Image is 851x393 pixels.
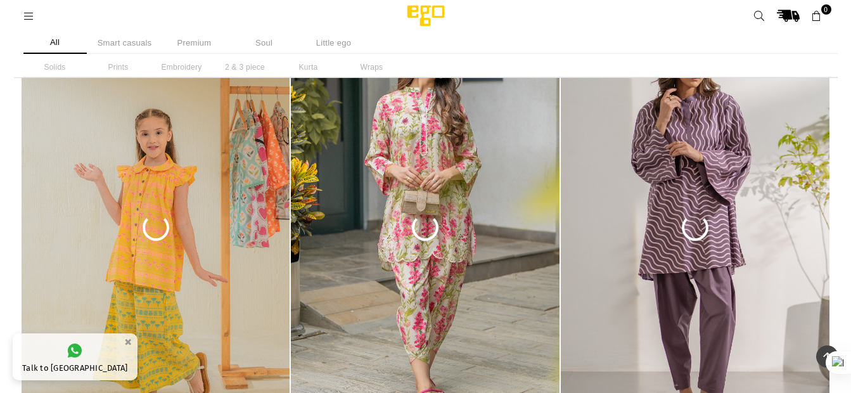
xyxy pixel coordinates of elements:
li: Embroidery [150,57,214,77]
a: 0 [805,4,828,27]
li: Premium [163,32,226,54]
li: Wraps [340,57,404,77]
li: Little ego [302,32,366,54]
li: Soul [233,32,296,54]
a: Search [748,4,771,27]
span: 0 [821,4,831,15]
li: Kurta [277,57,340,77]
li: All [23,32,87,54]
li: Solids [23,57,87,77]
a: Menu [18,11,41,20]
a: Talk to [GEOGRAPHIC_DATA] [13,333,138,380]
button: × [120,332,136,352]
li: Prints [87,57,150,77]
li: 2 & 3 piece [214,57,277,77]
li: Smart casuals [93,32,157,54]
img: Ego [372,3,480,29]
